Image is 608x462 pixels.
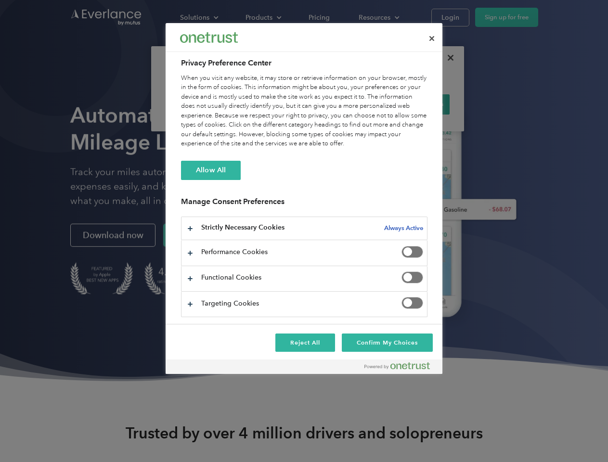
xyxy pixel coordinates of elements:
[364,362,430,370] img: Powered by OneTrust Opens in a new Tab
[181,57,427,69] h2: Privacy Preference Center
[421,28,442,49] button: Close
[275,334,335,352] button: Reject All
[180,28,238,47] div: Everlance
[181,161,241,180] button: Allow All
[342,334,433,352] button: Confirm My Choices
[181,74,427,149] div: When you visit any website, it may store or retrieve information on your browser, mostly in the f...
[180,32,238,42] img: Everlance
[181,197,427,212] h3: Manage Consent Preferences
[166,23,442,374] div: Privacy Preference Center
[166,23,442,374] div: Preference center
[364,362,438,374] a: Powered by OneTrust Opens in a new Tab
